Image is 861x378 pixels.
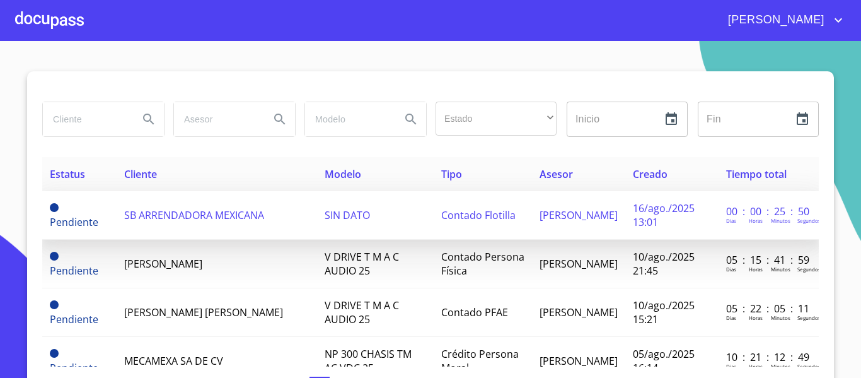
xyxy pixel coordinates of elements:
span: MECAMEXA SA DE CV [124,354,223,368]
span: [PERSON_NAME] [719,10,831,30]
span: Creado [633,167,667,181]
p: Horas [749,363,763,370]
span: [PERSON_NAME] [540,354,618,368]
span: Pendiente [50,349,59,358]
p: Minutos [771,266,790,273]
span: Pendiente [50,300,59,309]
span: [PERSON_NAME] [PERSON_NAME] [124,305,283,319]
p: Dias [726,363,736,370]
p: Segundos [797,363,821,370]
span: Contado Persona Física [441,250,524,278]
p: Dias [726,217,736,224]
span: NP 300 CHASIS TM AC VDC 25 [325,347,412,375]
p: Segundos [797,217,821,224]
span: 16/ago./2025 13:01 [633,201,695,229]
span: 05/ago./2025 16:14 [633,347,695,375]
span: SB ARRENDADORA MEXICANA [124,208,264,222]
span: [PERSON_NAME] [540,305,618,319]
span: Pendiente [50,215,98,229]
span: Pendiente [50,312,98,326]
span: 10/ago./2025 21:45 [633,250,695,278]
span: V DRIVE T M A C AUDIO 25 [325,250,399,278]
span: Asesor [540,167,573,181]
span: Contado PFAE [441,305,508,319]
span: [PERSON_NAME] [540,257,618,271]
div: ​ [436,102,557,136]
p: 00 : 00 : 25 : 50 [726,204,811,218]
p: Minutos [771,217,790,224]
span: SIN DATO [325,208,370,222]
span: V DRIVE T M A C AUDIO 25 [325,298,399,326]
span: Pendiente [50,361,98,375]
p: Minutos [771,314,790,321]
span: Modelo [325,167,361,181]
input: search [174,102,260,136]
button: Search [396,104,426,134]
span: Pendiente [50,264,98,278]
span: Crédito Persona Moral [441,347,519,375]
p: Horas [749,266,763,273]
p: Segundos [797,314,821,321]
span: Tiempo total [726,167,787,181]
span: Tipo [441,167,462,181]
span: Pendiente [50,252,59,261]
span: Cliente [124,167,157,181]
input: search [43,102,129,136]
p: Segundos [797,266,821,273]
p: Dias [726,266,736,273]
span: [PERSON_NAME] [124,257,202,271]
p: Dias [726,314,736,321]
span: [PERSON_NAME] [540,208,618,222]
button: Search [134,104,164,134]
span: Pendiente [50,203,59,212]
span: Estatus [50,167,85,181]
button: Search [265,104,295,134]
span: Contado Flotilla [441,208,516,222]
p: 05 : 15 : 41 : 59 [726,253,811,267]
p: Minutos [771,363,790,370]
button: account of current user [719,10,846,30]
p: 10 : 21 : 12 : 49 [726,350,811,364]
p: Horas [749,314,763,321]
p: Horas [749,217,763,224]
span: 10/ago./2025 15:21 [633,298,695,326]
p: 05 : 22 : 05 : 11 [726,302,811,316]
input: search [305,102,391,136]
